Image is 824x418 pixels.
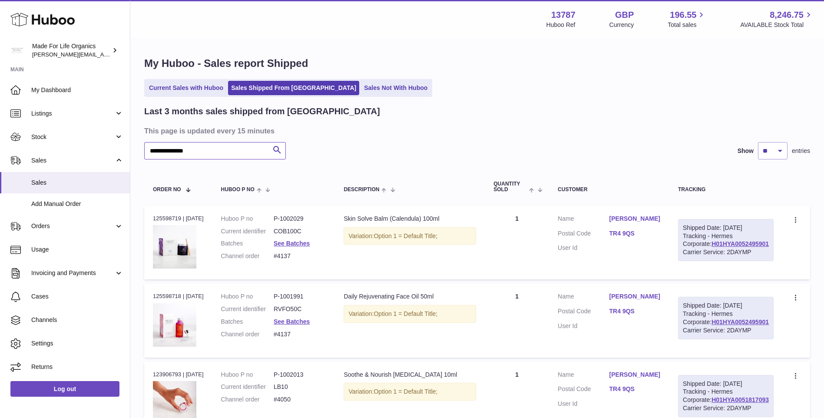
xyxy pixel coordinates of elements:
[221,227,274,236] dt: Current identifier
[678,297,774,339] div: Tracking - Hermes Corporate:
[609,215,661,223] a: [PERSON_NAME]
[615,9,634,21] strong: GBP
[144,126,808,136] h3: This page is updated every 15 minutes
[558,292,609,303] dt: Name
[153,225,196,269] img: skin-solve-balm-_calendula_-100ml-cob50-1-v1.jpg
[221,371,274,379] dt: Huboo P no
[344,292,476,301] div: Daily Rejuvenating Face Oil 50ml
[31,269,114,277] span: Invoicing and Payments
[374,232,437,239] span: Option 1 = Default Title;
[683,248,769,256] div: Carrier Service: 2DAYMP
[678,187,774,192] div: Tracking
[740,9,814,29] a: 8,246.75 AVAILABLE Stock Total
[558,215,609,225] dt: Name
[558,244,609,252] dt: User Id
[361,81,430,95] a: Sales Not With Huboo
[683,302,769,310] div: Shipped Date: [DATE]
[32,51,221,58] span: [PERSON_NAME][EMAIL_ADDRESS][PERSON_NAME][DOMAIN_NAME]
[493,181,527,192] span: Quantity Sold
[153,303,196,347] img: daily-rejuvenating-face-oil-50ml-rvfo50c-1.jpg
[221,395,274,404] dt: Channel order
[10,381,119,397] a: Log out
[221,239,274,248] dt: Batches
[683,224,769,232] div: Shipped Date: [DATE]
[31,179,123,187] span: Sales
[344,215,476,223] div: Skin Solve Balm (Calendula) 100ml
[374,388,437,395] span: Option 1 = Default Title;
[153,215,204,222] div: 125598719 | [DATE]
[274,305,326,313] dd: RVFO50C
[485,206,549,279] td: 1
[609,21,634,29] div: Currency
[770,9,804,21] span: 8,246.75
[344,227,476,245] div: Variation:
[609,229,661,238] a: TR4 9QS
[221,383,274,391] dt: Current identifier
[274,383,326,391] dd: LB10
[31,222,114,230] span: Orders
[609,307,661,315] a: TR4 9QS
[558,187,661,192] div: Customer
[31,245,123,254] span: Usage
[221,318,274,326] dt: Batches
[558,400,609,408] dt: User Id
[144,56,810,70] h1: My Huboo - Sales report Shipped
[344,187,379,192] span: Description
[153,292,204,300] div: 125598718 | [DATE]
[221,215,274,223] dt: Huboo P no
[274,215,326,223] dd: P-1002029
[31,200,123,208] span: Add Manual Order
[10,44,23,57] img: geoff.winwood@madeforlifeorganics.com
[792,147,810,155] span: entries
[274,240,310,247] a: See Batches
[344,371,476,379] div: Soothe & Nourish [MEDICAL_DATA] 10ml
[274,292,326,301] dd: P-1001991
[374,310,437,317] span: Option 1 = Default Title;
[668,9,706,29] a: 196.55 Total sales
[551,9,576,21] strong: 13787
[31,316,123,324] span: Channels
[683,404,769,412] div: Carrier Service: 2DAYMP
[274,252,326,260] dd: #4137
[609,292,661,301] a: [PERSON_NAME]
[228,81,359,95] a: Sales Shipped From [GEOGRAPHIC_DATA]
[221,187,255,192] span: Huboo P no
[344,383,476,401] div: Variation:
[221,252,274,260] dt: Channel order
[670,9,696,21] span: 196.55
[221,330,274,338] dt: Channel order
[711,396,769,403] a: H01HYA0051817093
[221,305,274,313] dt: Current identifier
[221,292,274,301] dt: Huboo P no
[558,371,609,381] dt: Name
[31,109,114,118] span: Listings
[609,385,661,393] a: TR4 9QS
[153,371,204,378] div: 123906793 | [DATE]
[678,219,774,262] div: Tracking - Hermes Corporate:
[144,106,380,117] h2: Last 3 months sales shipped from [GEOGRAPHIC_DATA]
[31,339,123,348] span: Settings
[546,21,576,29] div: Huboo Ref
[31,86,123,94] span: My Dashboard
[558,322,609,330] dt: User Id
[683,326,769,335] div: Carrier Service: 2DAYMP
[711,240,769,247] a: H01HYA0052495901
[740,21,814,29] span: AVAILABLE Stock Total
[485,284,549,357] td: 1
[678,375,774,418] div: Tracking - Hermes Corporate:
[609,371,661,379] a: [PERSON_NAME]
[558,385,609,395] dt: Postal Code
[274,227,326,236] dd: COB100C
[31,292,123,301] span: Cases
[274,318,310,325] a: See Batches
[31,363,123,371] span: Returns
[558,307,609,318] dt: Postal Code
[274,330,326,338] dd: #4137
[738,147,754,155] label: Show
[274,395,326,404] dd: #4050
[32,42,110,59] div: Made For Life Organics
[683,380,769,388] div: Shipped Date: [DATE]
[558,229,609,240] dt: Postal Code
[153,187,181,192] span: Order No
[668,21,706,29] span: Total sales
